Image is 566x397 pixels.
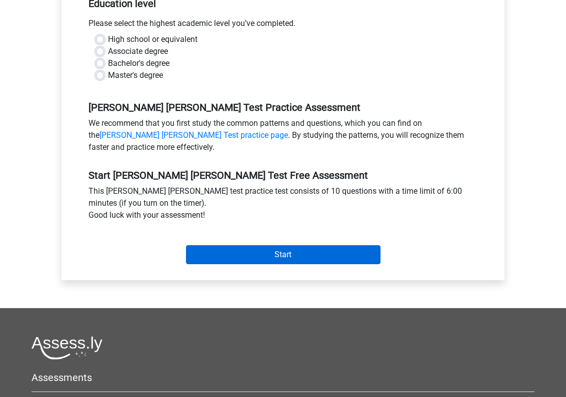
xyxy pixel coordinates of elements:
label: High school or equivalent [108,33,197,45]
div: Please select the highest academic level you’ve completed. [81,17,485,33]
div: This [PERSON_NAME] [PERSON_NAME] test practice test consists of 10 questions with a time limit of... [81,185,485,225]
h5: [PERSON_NAME] [PERSON_NAME] Test Practice Assessment [88,101,477,113]
input: Start [186,245,380,264]
h5: Start [PERSON_NAME] [PERSON_NAME] Test Free Assessment [88,169,477,181]
label: Associate degree [108,45,168,57]
h5: Assessments [31,372,534,384]
label: Master's degree [108,69,163,81]
img: Assessly logo [31,336,102,360]
div: We recommend that you first study the common patterns and questions, which you can find on the . ... [81,117,485,157]
label: Bachelor's degree [108,57,169,69]
a: [PERSON_NAME] [PERSON_NAME] Test practice page [99,130,288,140]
